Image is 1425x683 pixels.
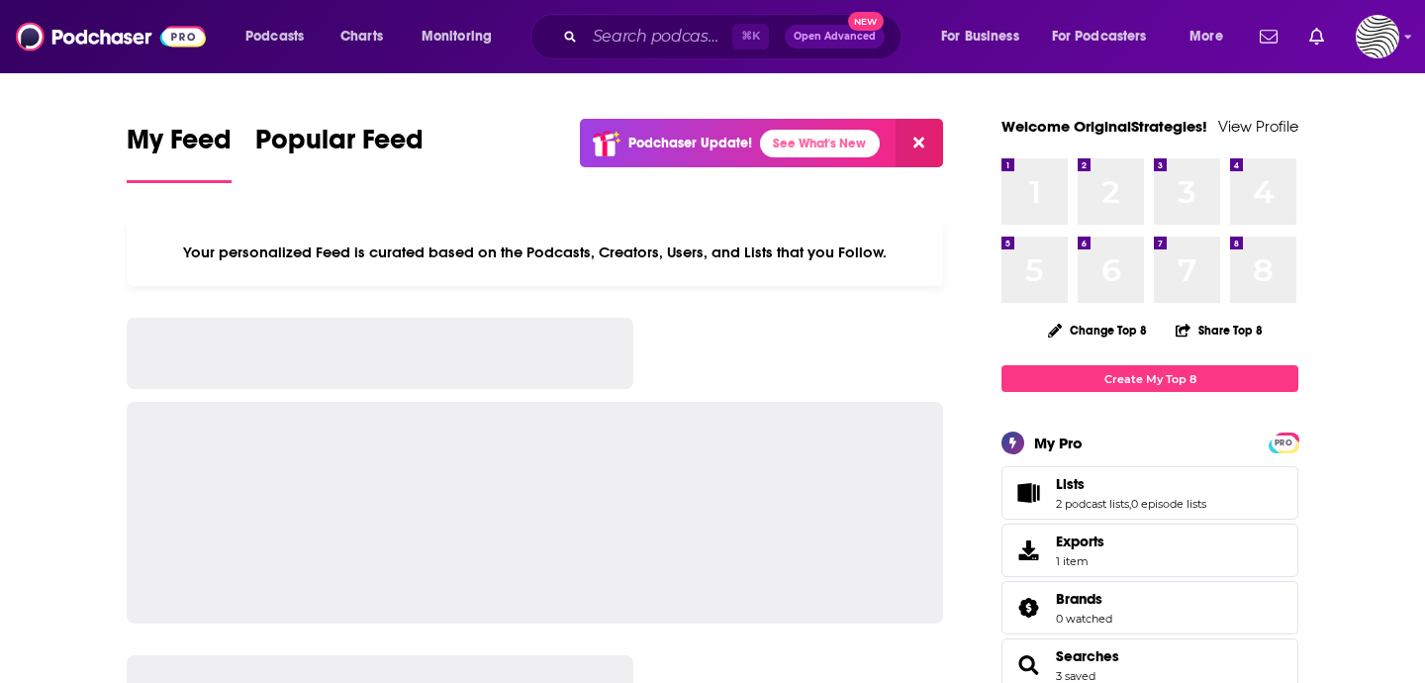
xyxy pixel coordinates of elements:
[1189,23,1223,50] span: More
[408,21,518,52] button: open menu
[1301,20,1332,53] a: Show notifications dropdown
[1176,21,1248,52] button: open menu
[1056,669,1095,683] a: 3 saved
[628,135,752,151] p: Podchaser Update!
[1056,554,1104,568] span: 1 item
[1001,524,1298,577] a: Exports
[232,21,330,52] button: open menu
[1252,20,1285,53] a: Show notifications dropdown
[1056,590,1112,608] a: Brands
[1008,594,1048,622] a: Brands
[1056,647,1119,665] a: Searches
[1056,533,1104,550] span: Exports
[127,123,232,183] a: My Feed
[422,23,492,50] span: Monitoring
[1218,117,1298,136] a: View Profile
[941,23,1019,50] span: For Business
[760,130,880,157] a: See What's New
[1056,612,1112,626] a: 0 watched
[1001,466,1298,520] span: Lists
[1356,15,1399,58] span: Logged in as OriginalStrategies
[1039,21,1176,52] button: open menu
[1272,436,1295,450] span: PRO
[732,24,769,49] span: ⌘ K
[1001,365,1298,392] a: Create My Top 8
[1131,497,1206,511] a: 0 episode lists
[1356,15,1399,58] button: Show profile menu
[1272,435,1295,449] a: PRO
[127,123,232,168] span: My Feed
[245,23,304,50] span: Podcasts
[785,25,885,49] button: Open AdvancedNew
[127,219,943,286] div: Your personalized Feed is curated based on the Podcasts, Creators, Users, and Lists that you Follow.
[16,18,206,55] img: Podchaser - Follow, Share and Rate Podcasts
[328,21,395,52] a: Charts
[255,123,424,183] a: Popular Feed
[927,21,1044,52] button: open menu
[340,23,383,50] span: Charts
[1008,651,1048,679] a: Searches
[1056,590,1102,608] span: Brands
[255,123,424,168] span: Popular Feed
[1001,581,1298,634] span: Brands
[1056,475,1206,493] a: Lists
[1036,318,1159,342] button: Change Top 8
[1356,15,1399,58] img: User Profile
[585,21,732,52] input: Search podcasts, credits, & more...
[1056,475,1085,493] span: Lists
[1034,434,1083,452] div: My Pro
[549,14,920,59] div: Search podcasts, credits, & more...
[1175,311,1264,349] button: Share Top 8
[1008,479,1048,507] a: Lists
[1052,23,1147,50] span: For Podcasters
[1008,537,1048,564] span: Exports
[1056,497,1129,511] a: 2 podcast lists
[848,12,884,31] span: New
[1001,117,1207,136] a: Welcome OriginalStrategies!
[794,32,876,42] span: Open Advanced
[1129,497,1131,511] span: ,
